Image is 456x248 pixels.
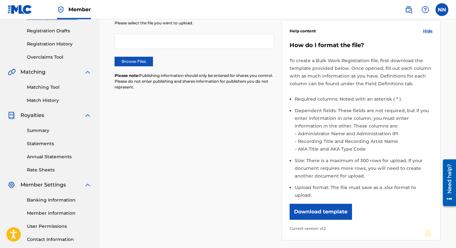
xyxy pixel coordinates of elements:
[423,28,433,34] span: Hide
[27,54,92,61] a: Overclaims Tool
[57,6,65,13] img: Top Rightsholder
[27,167,92,173] a: Rate Sheets
[402,3,415,16] a: Public Search
[27,236,92,243] a: Contact Information
[84,68,92,76] img: expand
[426,224,430,243] div: Drag
[20,68,45,76] span: Matching
[27,41,92,47] a: Registration History
[296,137,433,145] li: Recording Title and Recording Artist Name
[115,73,139,78] span: Please note:
[8,181,15,189] img: Member Settings
[27,84,92,91] a: Matching Tool
[424,217,456,248] iframe: Chat Widget
[8,5,32,14] img: MLC Logo
[421,6,429,13] img: help
[295,95,433,107] li: Required columns: Noted with an asterisk ( * ).
[405,6,412,13] img: search
[115,57,153,66] label: Browse Files
[295,157,433,184] li: Size: There is a maximum of 300 rows for upload. If your document requires more rows, you will ne...
[296,130,433,137] li: Administrator Name and Administration IPI
[27,97,92,104] a: Match History
[8,68,16,76] img: Matching
[295,107,433,157] li: Dependent fields: These fields are not required, but if you enter information in one column, you ...
[20,181,66,189] span: Member Settings
[290,42,433,49] h5: How do I format the file?
[115,20,274,26] p: Please select the file you want to upload.
[20,112,44,119] span: Royalties
[27,223,92,230] a: User Permissions
[27,28,92,34] a: Registration Drafts
[84,112,92,119] img: expand
[436,3,448,16] div: User Menu
[290,28,316,34] span: Help content
[115,73,274,90] p: Publishing information should only be entered for shares you control. Please do not enter publish...
[8,112,15,119] img: Royalties
[419,3,432,16] div: Help
[296,145,433,153] li: AKA Title and AKA Type Code
[27,197,92,203] a: Banking Information
[27,127,92,134] a: Summary
[438,157,456,209] iframe: Resource Center
[27,140,92,147] a: Statements
[27,210,92,217] a: Member Information
[290,57,433,87] p: To create a Bulk Work Registration file, first download the template provided below. Once opened,...
[295,184,433,199] li: Upload format: The file must save as a .xlsx format to upload.
[290,204,352,220] button: Download template
[27,153,92,160] a: Annual Statements
[290,225,433,232] p: Current version: v1.2
[68,6,91,13] span: Member
[84,181,92,189] img: expand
